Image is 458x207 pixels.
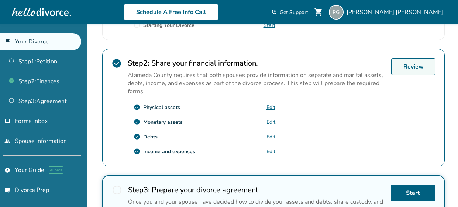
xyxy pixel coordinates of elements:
div: Income and expenses [143,148,195,155]
span: Forms Inbox [15,117,48,125]
span: radio_button_unchecked [112,185,122,195]
a: Start [391,185,435,201]
span: AI beta [49,166,63,174]
span: people [4,138,10,144]
a: phone_in_talkGet Support [271,9,308,16]
a: Edit [266,148,275,155]
a: Edit [266,133,275,140]
div: Debts [143,133,158,140]
a: Schedule A Free Info Call [124,4,218,21]
span: list_alt_check [4,187,10,193]
strong: Step 2 : [128,58,149,68]
span: [PERSON_NAME] [PERSON_NAME] [347,8,446,16]
h2: Share your financial information. [128,58,385,68]
p: Alameda County requires that both spouses provide information on separate and marital assets, deb... [128,71,385,95]
img: rgarlick02@gmail.com [329,5,344,20]
span: explore [4,167,10,173]
div: Physical assets [143,104,180,111]
span: check_circle [134,104,140,110]
span: inbox [4,118,10,124]
span: Get Support [280,9,308,16]
span: check_circle [111,58,122,69]
a: Review [391,58,435,75]
strong: Step 3 : [128,185,150,195]
span: shopping_cart [314,8,323,17]
span: check_circle [134,119,140,125]
div: Monetary assets [143,119,183,126]
span: phone_in_talk [271,9,277,15]
iframe: Chat Widget [421,172,458,207]
span: check_circle [134,133,140,140]
a: Edit [266,104,275,111]
span: check_circle [134,148,140,155]
span: flag_2 [4,39,10,45]
span: radio_button_unchecked [134,22,140,28]
h2: Prepare your divorce agreement. [128,185,385,195]
a: Edit [266,119,275,126]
